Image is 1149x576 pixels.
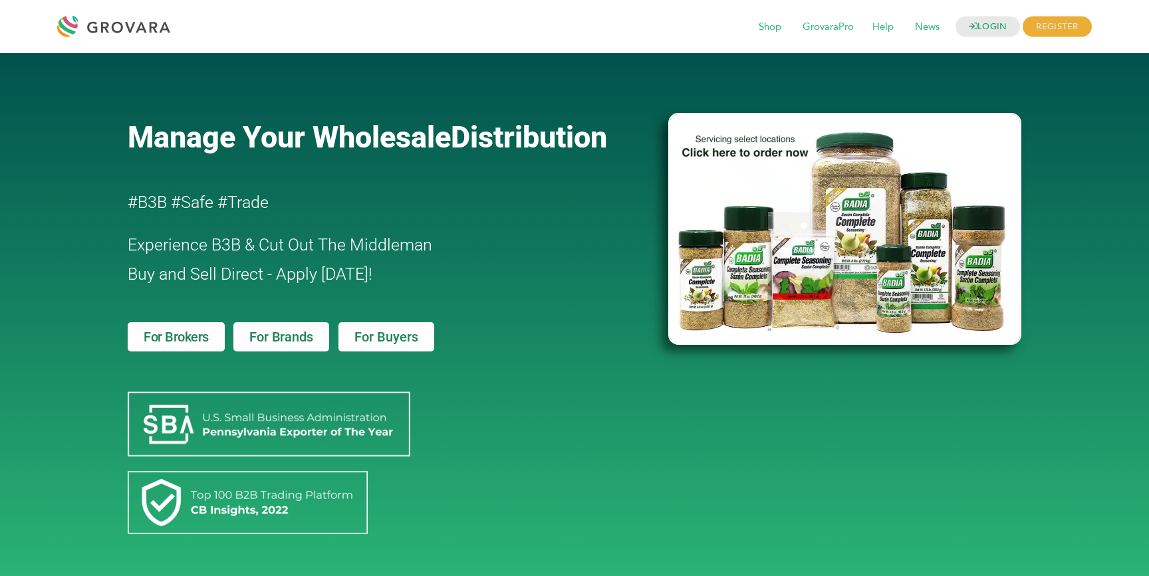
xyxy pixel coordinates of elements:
[1023,17,1091,37] span: REGISTER
[749,15,791,40] span: Shop
[233,322,328,351] a: For Brands
[338,322,434,351] a: For Buyers
[128,264,372,284] span: Buy and Sell Direct - Apply [DATE]!
[956,17,1021,37] a: LOGIN
[128,322,225,351] a: For Brokers
[906,15,949,40] span: News
[749,20,791,35] a: Shop
[144,330,209,343] span: For Brokers
[793,20,863,35] a: GrovaraPro
[451,120,607,155] span: Distribution
[863,15,903,40] span: Help
[128,120,646,155] a: Manage Your WholesaleDistribution
[793,15,863,40] span: GrovaraPro
[906,20,949,35] a: News
[128,120,451,155] span: Manage Your Wholesale
[354,330,418,343] span: For Buyers
[128,235,432,254] span: Experience B3B & Cut Out The Middleman
[863,20,903,35] a: Help
[249,330,313,343] span: For Brands
[128,188,592,217] h2: #B3B #Safe #Trade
